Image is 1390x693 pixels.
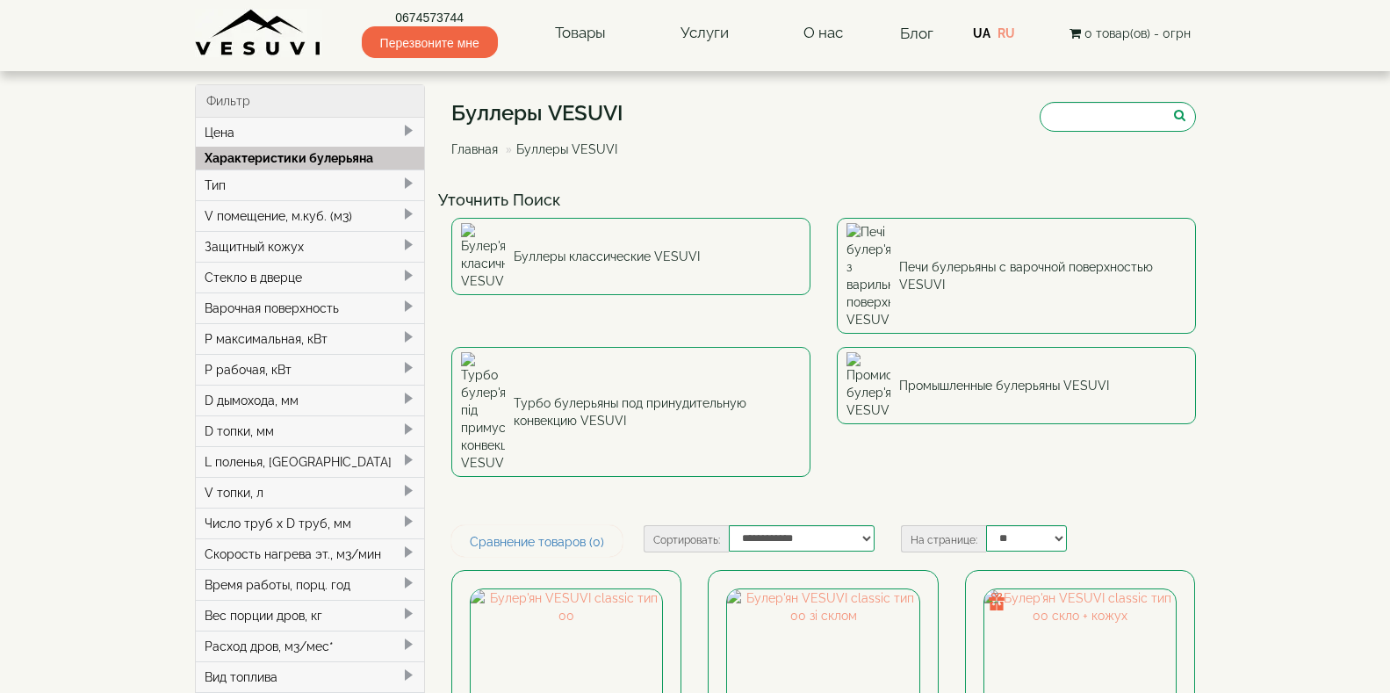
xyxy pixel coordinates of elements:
[900,25,933,42] a: Блог
[663,13,746,54] a: Услуги
[205,363,292,377] font: P рабочая, кВт
[988,593,1005,610] img: gift
[555,24,606,41] font: Товары
[205,271,302,285] font: Стекло в дверце
[451,347,810,477] a: Турбо булер'яни під примусову конвекцію VESUVI Турбо булерьяны под принудительную конвекцию VESUVI
[362,9,498,26] a: 0674573744
[846,223,890,328] img: Печі булер'яни з варильною поверхнею VESUVI
[451,142,498,156] a: Главная
[205,639,334,653] font: Расход дров, м3/мес*
[451,525,623,557] a: Сравнение товаров (0)
[380,36,479,50] font: Перезвоните мне
[899,379,1109,393] font: Промышленные булерьяны VESUVI
[205,547,381,561] font: Скорость нагрева эт., м3/мин
[911,533,977,545] font: На странице:
[451,100,623,126] font: Буллеры VESUVI
[514,396,746,428] font: Турбо булерьяны под принудительную конвекцию VESUVI
[205,151,373,165] font: Характеристики булерьяна
[997,26,1015,40] a: RU
[973,26,990,40] a: UA
[205,126,234,140] font: Цена
[206,94,250,108] font: Фильтр
[451,218,810,295] a: Булер'яни класичні VESUVI Буллеры классические VESUVI
[205,178,226,192] font: Тип
[205,332,328,346] font: P максимальная, кВт
[205,301,339,315] font: Варочная поверхность
[205,670,277,684] font: Вид топлива
[205,578,350,592] font: Время работы, порц. год
[205,393,299,408] font: D дымохода, мм
[1064,24,1196,43] button: 0 товар(ов) - 0грн
[1084,26,1191,40] font: 0 товар(ов) - 0грн
[205,455,392,469] font: L поленья, [GEOGRAPHIC_DATA]
[205,609,322,623] font: Вес порции дров, кг
[786,13,861,54] a: О нас
[681,24,729,41] font: Услуги
[899,260,1153,292] font: Печи булерьяны с варочной поверхностью VESUVI
[837,218,1196,334] a: Печі булер'яни з варильною поверхнею VESUVI Печи булерьяны с варочной поверхностью VESUVI
[846,352,890,419] img: Промислові булер'яни VESUVI
[514,249,700,263] font: Буллеры классические VESUVI
[653,533,720,545] font: Сортировать:
[837,347,1196,424] a: Промислові булер'яни VESUVI Промышленные булерьяны VESUVI
[461,352,505,472] img: Турбо булер'яни під примусову конвекцію VESUVI
[803,24,843,41] font: О нас
[205,209,352,223] font: V помещение, м.куб. (м3)
[195,9,322,57] img: Завод VESUVI
[461,223,505,290] img: Булер'яни класичні VESUVI
[205,486,263,500] font: V топки, л
[470,535,604,549] font: Сравнение товаров (0)
[516,142,617,156] font: Буллеры VESUVI
[537,13,623,54] a: Товары
[205,240,304,254] font: Защитный кожух
[205,516,351,531] font: Число труб x D труб, мм
[438,191,560,209] font: Уточнить Поиск
[205,424,274,438] font: D топки, мм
